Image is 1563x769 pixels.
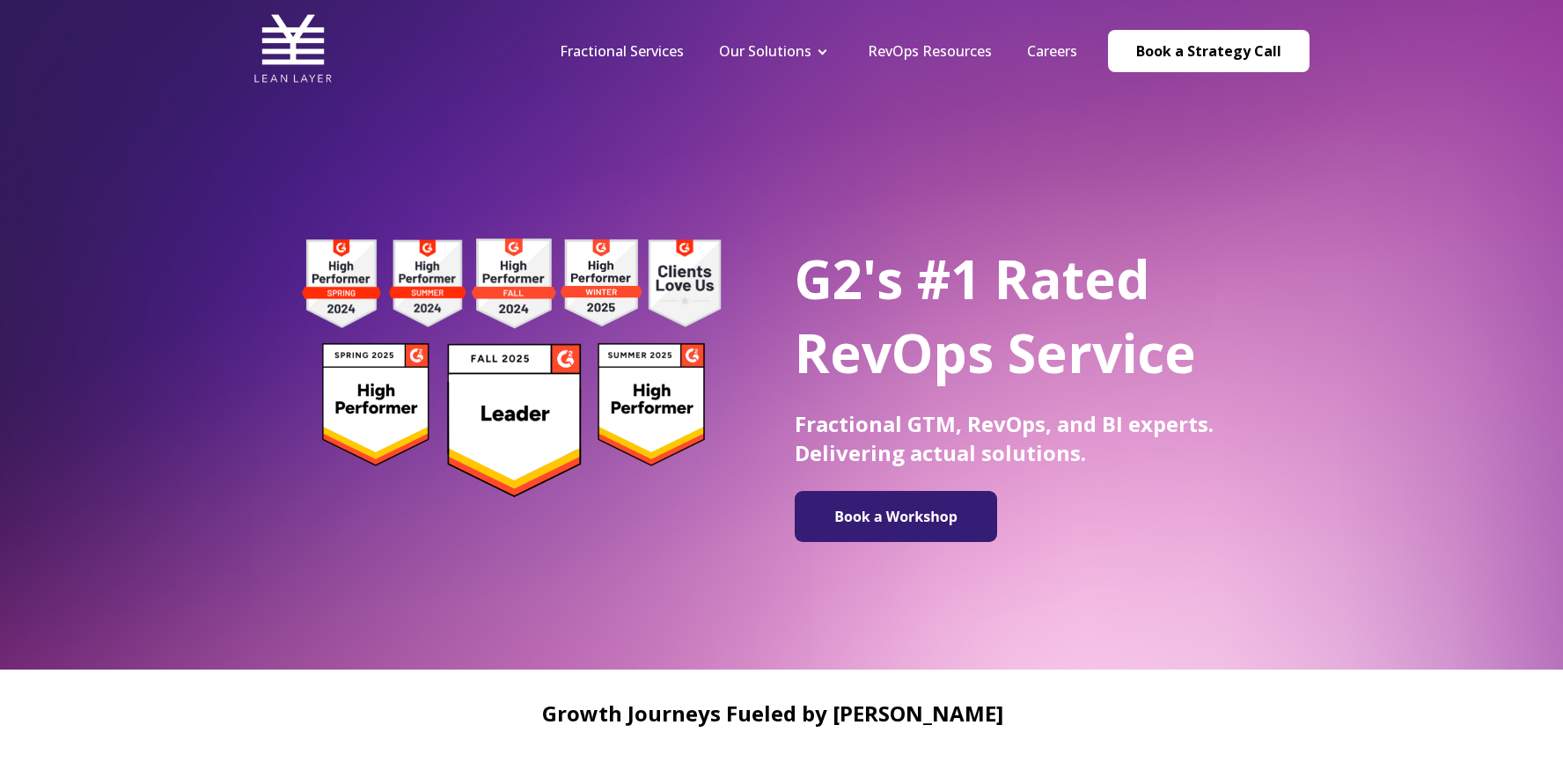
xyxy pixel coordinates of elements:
a: RevOps Resources [868,41,992,61]
span: Fractional GTM, RevOps, and BI experts. Delivering actual solutions. [795,409,1214,467]
img: g2 badges [271,233,751,502]
div: Navigation Menu [542,41,1095,61]
a: Careers [1027,41,1077,61]
span: G2's #1 Rated RevOps Service [795,243,1196,389]
img: Book a Workshop [804,498,988,535]
a: Fractional Services [560,41,684,61]
img: Lean Layer Logo [253,9,333,88]
h2: Growth Journeys Fueled by [PERSON_NAME] [18,701,1528,725]
a: Book a Strategy Call [1108,30,1310,72]
a: Our Solutions [719,41,811,61]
